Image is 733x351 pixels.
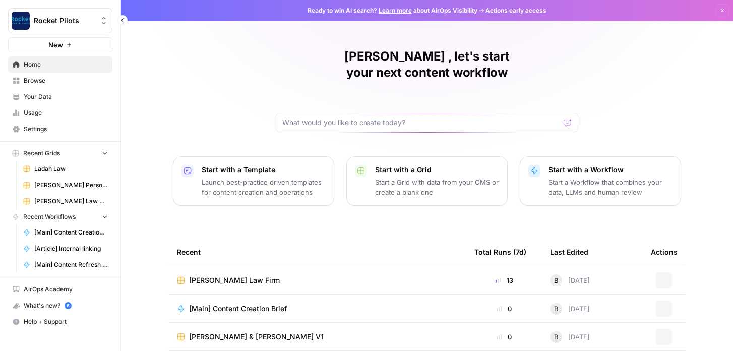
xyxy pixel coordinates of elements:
span: New [48,40,63,50]
a: [PERSON_NAME] Law Firm [177,275,458,285]
button: Recent Grids [8,146,112,161]
div: [DATE] [550,274,590,286]
span: [PERSON_NAME] & [PERSON_NAME] V1 [189,332,324,342]
div: Total Runs (7d) [474,238,526,266]
span: Settings [24,125,108,134]
img: Rocket Pilots Logo [12,12,30,30]
div: 13 [474,275,534,285]
a: Learn more [379,7,412,14]
p: Start a Workflow that combines your data, LLMs and human review [548,177,673,197]
span: AirOps Academy [24,285,108,294]
a: Home [8,56,112,73]
span: Rocket Pilots [34,16,95,26]
button: Recent Workflows [8,209,112,224]
p: Start with a Grid [375,165,499,175]
span: Home [24,60,108,69]
p: Start with a Workflow [548,165,673,175]
span: [PERSON_NAME] Law Firm [34,197,108,206]
text: 5 [67,303,69,308]
button: Start with a TemplateLaunch best-practice driven templates for content creation and operations [173,156,334,206]
a: [Main] Content Creation Brief [177,304,458,314]
a: [PERSON_NAME] & [PERSON_NAME] V1 [177,332,458,342]
div: [DATE] [550,331,590,343]
div: What's new? [9,298,112,313]
a: Settings [8,121,112,137]
span: Browse [24,76,108,85]
button: Workspace: Rocket Pilots [8,8,112,33]
button: Start with a GridStart a Grid with data from your CMS or create a blank one [346,156,508,206]
span: Ladah Law [34,164,108,173]
h1: [PERSON_NAME] , let's start your next content workflow [276,48,578,81]
button: Help + Support [8,314,112,330]
a: AirOps Academy [8,281,112,298]
button: Start with a WorkflowStart a Workflow that combines your data, LLMs and human review [520,156,681,206]
span: B [554,332,559,342]
span: [Article] Internal linking [34,244,108,253]
a: Ladah Law [19,161,112,177]
span: [PERSON_NAME] Law Firm [189,275,280,285]
button: New [8,37,112,52]
div: Recent [177,238,458,266]
a: [PERSON_NAME] Law Firm [19,193,112,209]
span: Actions early access [485,6,546,15]
p: Start with a Template [202,165,326,175]
a: [Main] Content Refresh Article [19,257,112,273]
p: Launch best-practice driven templates for content creation and operations [202,177,326,197]
span: [Main] Content Creation Brief [34,228,108,237]
div: 0 [474,304,534,314]
a: Your Data [8,89,112,105]
a: Browse [8,73,112,89]
div: 0 [474,332,534,342]
div: Actions [651,238,678,266]
span: Ready to win AI search? about AirOps Visibility [308,6,477,15]
p: Start a Grid with data from your CMS or create a blank one [375,177,499,197]
span: Your Data [24,92,108,101]
span: Usage [24,108,108,118]
button: What's new? 5 [8,298,112,314]
a: Usage [8,105,112,121]
div: Last Edited [550,238,588,266]
span: Recent Workflows [23,212,76,221]
a: 5 [65,302,72,309]
span: B [554,275,559,285]
div: [DATE] [550,303,590,315]
span: [Main] Content Creation Brief [189,304,287,314]
span: [PERSON_NAME] Personal Injury & Car Accident Lawyers [34,181,108,190]
a: [Article] Internal linking [19,241,112,257]
a: [PERSON_NAME] Personal Injury & Car Accident Lawyers [19,177,112,193]
span: Help + Support [24,317,108,326]
span: B [554,304,559,314]
a: [Main] Content Creation Brief [19,224,112,241]
span: [Main] Content Refresh Article [34,260,108,269]
span: Recent Grids [23,149,60,158]
input: What would you like to create today? [282,118,560,128]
